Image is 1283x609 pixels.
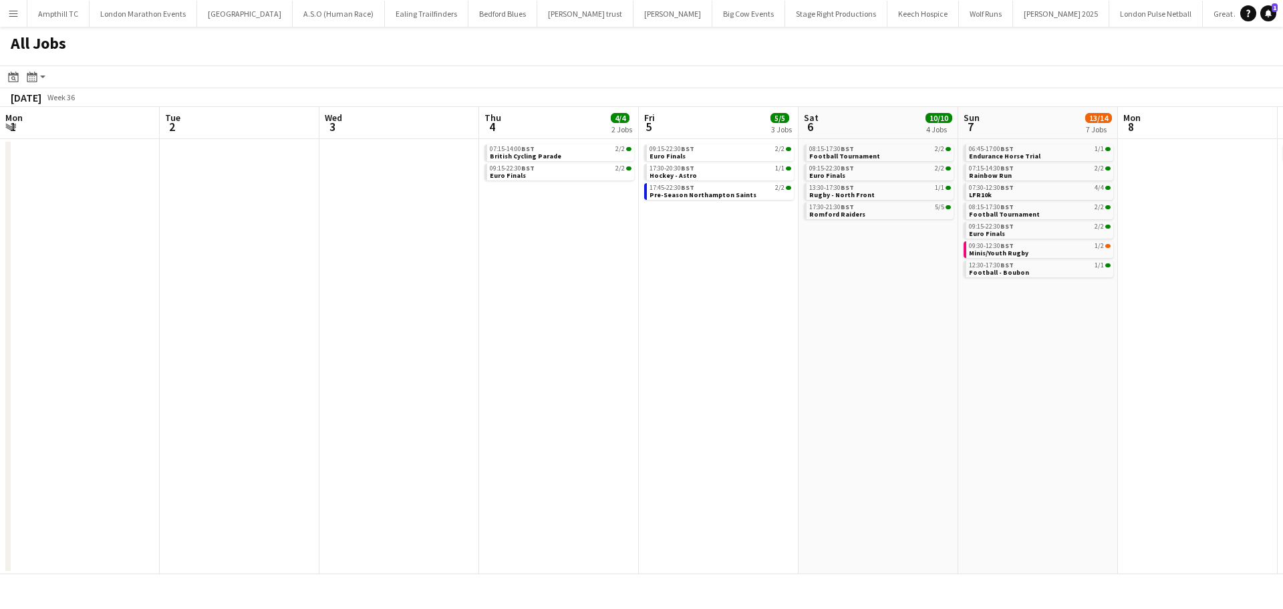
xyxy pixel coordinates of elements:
div: 08:15-17:30BST2/2Football Tournament [804,144,954,164]
a: 09:15-22:30BST2/2Euro Finals [809,164,951,179]
span: 09:15-22:30 [969,223,1014,230]
div: 2 Jobs [611,124,632,134]
span: 2/2 [786,147,791,151]
span: 4/4 [1095,185,1104,191]
a: 13:30-17:30BST1/1Rugby - North Front [809,183,951,199]
span: Week 36 [44,92,78,102]
span: 2/2 [775,185,785,191]
a: 07:30-12:30BST4/4LFR10k [969,183,1111,199]
span: 2/2 [1105,205,1111,209]
span: BST [521,164,535,172]
a: 09:15-22:30BST2/2Euro Finals [969,222,1111,237]
span: 6 [802,119,819,134]
span: 09:15-22:30 [809,165,854,172]
span: 2/2 [615,165,625,172]
span: 1/1 [786,166,791,170]
span: Rugby - North Front [809,191,875,199]
span: 17:30-20:30 [650,165,694,172]
a: 07:15-14:30BST2/2Rainbow Run [969,164,1111,179]
span: Sun [964,112,980,124]
span: 5 [642,119,655,134]
div: [DATE] [11,91,41,104]
button: Stage Right Productions [785,1,887,27]
span: BST [1000,261,1014,269]
span: BST [1000,203,1014,211]
button: Wolf Runs [959,1,1013,27]
div: 17:30-20:30BST1/1Hockey - Astro [644,164,794,183]
a: 08:15-17:30BST2/2Football Tournament [809,144,951,160]
div: 07:15-14:00BST2/2British Cycling Parade [484,144,634,164]
button: [PERSON_NAME] trust [537,1,633,27]
span: 1/1 [1095,146,1104,152]
span: Romford Raiders [809,210,865,219]
span: 2/2 [946,147,951,151]
span: Euro Finals [969,229,1005,238]
div: 3 Jobs [771,124,792,134]
span: Mon [5,112,23,124]
span: 12:30-17:30 [969,262,1014,269]
span: 08:15-17:30 [969,204,1014,211]
div: 09:30-12:30BST1/2Minis/Youth Rugby [964,241,1113,261]
button: London Pulse Netball [1109,1,1203,27]
span: Wed [325,112,342,124]
span: Sat [804,112,819,124]
span: Football Tournament [809,152,880,160]
span: 2/2 [1105,225,1111,229]
span: 17:30-21:30 [809,204,854,211]
span: 07:15-14:00 [490,146,535,152]
span: 5/5 [946,205,951,209]
span: 4/4 [1105,186,1111,190]
span: 06:45-17:00 [969,146,1014,152]
span: 08:15-17:30 [809,146,854,152]
span: 07:30-12:30 [969,185,1014,191]
span: 7 [962,119,980,134]
span: 1/1 [935,185,944,191]
span: 1/1 [775,165,785,172]
span: Fri [644,112,655,124]
button: [PERSON_NAME] 2025 [1013,1,1109,27]
span: 2/2 [935,165,944,172]
span: Pre-Season Northampton Saints [650,191,756,199]
div: 4 Jobs [926,124,952,134]
div: 09:15-22:30BST2/2Euro Finals [644,144,794,164]
div: 12:30-17:30BST1/1Football - Boubon [964,261,1113,280]
span: BST [841,183,854,192]
button: Ampthill TC [27,1,90,27]
span: BST [1000,164,1014,172]
span: 10/10 [925,113,952,123]
span: 2/2 [615,146,625,152]
span: British Cycling Parade [490,152,561,160]
div: 7 Jobs [1086,124,1111,134]
div: 07:15-14:30BST2/2Rainbow Run [964,164,1113,183]
span: 2/2 [1095,204,1104,211]
span: 2/2 [626,147,631,151]
button: [GEOGRAPHIC_DATA] [197,1,293,27]
span: Minis/Youth Rugby [969,249,1028,257]
div: 09:15-22:30BST2/2Euro Finals [484,164,634,183]
span: 2/2 [626,166,631,170]
button: [PERSON_NAME] [633,1,712,27]
button: Bedford Blues [468,1,537,27]
span: 8 [1121,119,1141,134]
span: 5/5 [935,204,944,211]
span: 5/5 [770,113,789,123]
a: 09:30-12:30BST1/2Minis/Youth Rugby [969,241,1111,257]
span: Euro Finals [809,171,845,180]
a: 08:15-17:30BST2/2Football Tournament [969,203,1111,218]
button: Ealing Trailfinders [385,1,468,27]
span: 1/1 [946,186,951,190]
span: 4/4 [611,113,629,123]
div: 08:15-17:30BST2/2Football Tournament [964,203,1113,222]
span: BST [1000,241,1014,250]
span: 1/1 [1105,263,1111,267]
span: 2/2 [1095,165,1104,172]
span: BST [841,144,854,153]
span: 17:45-22:30 [650,185,694,191]
span: Mon [1123,112,1141,124]
span: 1 [1272,3,1278,12]
span: 09:30-12:30 [969,243,1014,249]
a: 09:15-22:30BST2/2Euro Finals [490,164,631,179]
span: 2/2 [786,186,791,190]
span: BST [681,164,694,172]
div: 07:30-12:30BST4/4LFR10k [964,183,1113,203]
